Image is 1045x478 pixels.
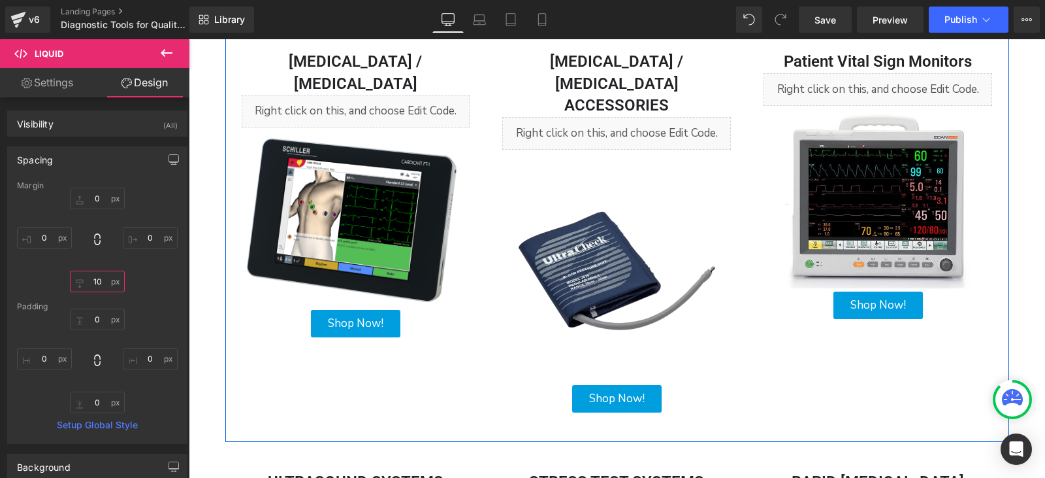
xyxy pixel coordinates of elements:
[61,7,211,17] a: Landing Pages
[53,95,281,271] img: Electrorardiogram machine
[873,13,908,27] span: Preview
[17,181,178,190] div: Margin
[944,14,977,25] span: Publish
[857,7,924,33] a: Preview
[5,7,50,33] a: v6
[736,7,762,33] button: Undo
[313,12,542,78] h2: [MEDICAL_DATA] / [MEDICAL_DATA] Accessories
[53,12,281,56] h2: [MEDICAL_DATA] / [MEDICAL_DATA]
[575,432,803,454] h2: rapid [MEDICAL_DATA]
[70,271,125,292] input: 0
[163,111,178,133] div: (All)
[645,252,734,280] a: Shop Now!
[53,432,281,454] h2: Ultrasound systems
[814,13,836,27] span: Save
[1014,7,1040,33] button: More
[432,7,464,33] a: Desktop
[26,11,42,28] div: v6
[70,392,125,413] input: 0
[17,454,71,473] div: Background
[17,302,178,311] div: Padding
[17,348,72,369] input: 0
[61,20,186,30] span: Diagnostic Tools for Quality Medical Care | AED Professionals
[214,14,245,26] span: Library
[313,432,542,454] h2: stress test systems
[767,7,794,33] button: Redo
[495,7,526,33] a: Tablet
[464,7,495,33] a: Laptop
[662,260,717,273] span: Shop Now!
[97,68,192,97] a: Design
[35,48,63,59] span: Liquid
[313,117,542,346] img: Blood pressure cuff.
[17,147,53,165] div: Spacing
[189,7,254,33] a: New Library
[70,188,125,209] input: 0
[596,67,782,252] img: Patient vital signs monitor.
[17,420,178,430] a: Setup Global Style
[123,227,178,248] input: 0
[139,278,195,291] span: Shop Now!
[17,111,54,129] div: Visibility
[17,227,72,248] input: 0
[400,353,456,366] span: Shop Now!
[122,271,212,298] a: Shop Now!
[383,346,473,373] a: Shop Now!
[575,12,803,34] h2: Patient Vital Sign Monitors
[1001,434,1032,465] div: Open Intercom Messenger
[123,348,178,369] input: 0
[929,7,1008,33] button: Publish
[526,7,558,33] a: Mobile
[70,309,125,330] input: 0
